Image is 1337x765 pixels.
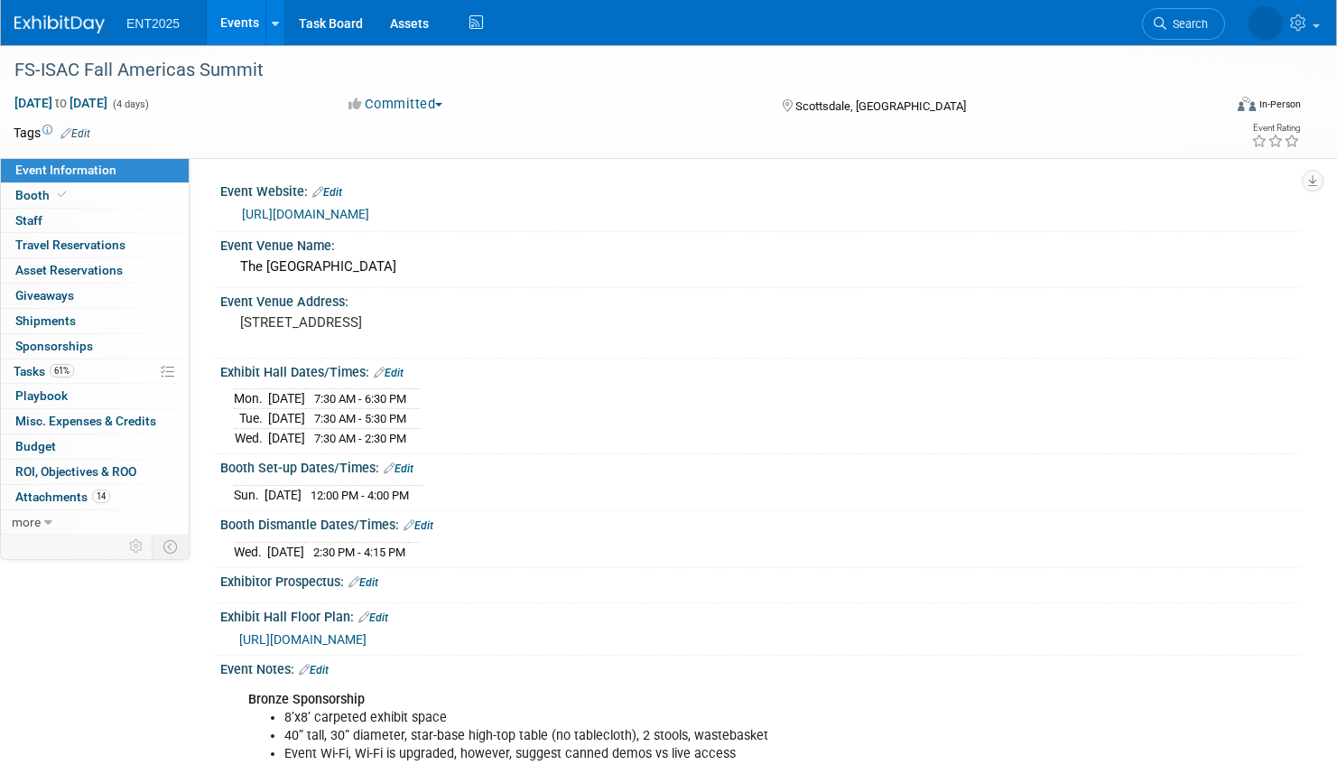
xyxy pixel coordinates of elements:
[234,485,265,504] td: Sun.
[239,632,367,647] a: [URL][DOMAIN_NAME]
[1,485,189,509] a: Attachments14
[268,389,305,409] td: [DATE]
[284,709,1082,727] li: 8’x8’ carpeted exhibit space
[1238,97,1256,111] img: Format-Inperson.png
[153,535,190,558] td: Toggle Event Tabs
[1,258,189,283] a: Asset Reservations
[1,409,189,434] a: Misc. Expenses & Credits
[220,232,1301,255] div: Event Venue Name:
[795,99,966,113] span: Scottsdale, [GEOGRAPHIC_DATA]
[240,314,651,331] pre: [STREET_ADDRESS]
[126,16,180,31] span: ENT2025
[313,546,405,559] span: 2:30 PM - 4:15 PM
[342,95,450,114] button: Committed
[15,188,70,202] span: Booth
[15,414,156,428] span: Misc. Expenses & Credits
[1,233,189,257] a: Travel Reservations
[220,656,1301,679] div: Event Notes:
[220,568,1301,592] div: Exhibitor Prospectus:
[111,98,149,110] span: (4 days)
[14,95,108,111] span: [DATE] [DATE]
[92,490,110,503] span: 14
[1,309,189,333] a: Shipments
[121,535,153,558] td: Personalize Event Tab Strip
[234,542,267,561] td: Wed.
[404,519,433,532] a: Edit
[220,511,1301,535] div: Booth Dismantle Dates/Times:
[314,392,406,406] span: 7:30 AM - 6:30 PM
[58,190,67,200] i: Booth reservation complete
[14,124,90,142] td: Tags
[15,439,56,453] span: Budget
[1,359,189,384] a: Tasks61%
[14,364,74,378] span: Tasks
[15,464,136,479] span: ROI, Objectives & ROO
[1,384,189,408] a: Playbook
[1251,124,1300,133] div: Event Rating
[1,434,189,459] a: Budget
[220,603,1301,627] div: Exhibit Hall Floor Plan:
[15,339,93,353] span: Sponsorships
[15,263,123,277] span: Asset Reservations
[234,389,268,409] td: Mon.
[374,367,404,379] a: Edit
[1,334,189,359] a: Sponsorships
[248,692,365,707] b: Bronze Sponsorship
[15,313,76,328] span: Shipments
[1249,6,1283,41] img: Rose Bodin
[265,485,302,504] td: [DATE]
[15,490,110,504] span: Attachments
[1142,8,1225,40] a: Search
[1,209,189,233] a: Staff
[1,460,189,484] a: ROI, Objectives & ROO
[52,96,70,110] span: to
[1,284,189,308] a: Giveaways
[1258,98,1301,111] div: In-Person
[15,213,42,228] span: Staff
[14,15,105,33] img: ExhibitDay
[1,510,189,535] a: more
[234,409,268,429] td: Tue.
[234,253,1287,281] div: The [GEOGRAPHIC_DATA]
[348,576,378,589] a: Edit
[1,158,189,182] a: Event Information
[15,288,74,303] span: Giveaways
[220,178,1301,201] div: Event Website:
[15,163,116,177] span: Event Information
[1109,94,1301,121] div: Event Format
[242,207,369,221] a: [URL][DOMAIN_NAME]
[60,127,90,140] a: Edit
[268,428,305,447] td: [DATE]
[299,664,329,676] a: Edit
[220,288,1301,311] div: Event Venue Address:
[384,462,413,475] a: Edit
[220,454,1301,478] div: Booth Set-up Dates/Times:
[15,388,68,403] span: Playbook
[268,409,305,429] td: [DATE]
[358,611,388,624] a: Edit
[314,412,406,425] span: 7:30 AM - 5:30 PM
[15,238,125,252] span: Travel Reservations
[1166,17,1208,31] span: Search
[312,186,342,199] a: Edit
[267,542,304,561] td: [DATE]
[284,745,1082,763] li: Event Wi-Fi, Wi-Fi is upgraded, however, suggest canned demos vs live access
[314,432,406,445] span: 7:30 AM - 2:30 PM
[284,727,1082,745] li: 40” tall, 30” diameter, star-base high-top table (no tablecloth), 2 stools, wastebasket
[50,364,74,378] span: 61%
[8,54,1192,87] div: FS-ISAC Fall Americas Summit
[12,515,41,529] span: more
[1,183,189,208] a: Booth
[311,489,409,502] span: 12:00 PM - 4:00 PM
[220,359,1301,382] div: Exhibit Hall Dates/Times:
[234,428,268,447] td: Wed.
